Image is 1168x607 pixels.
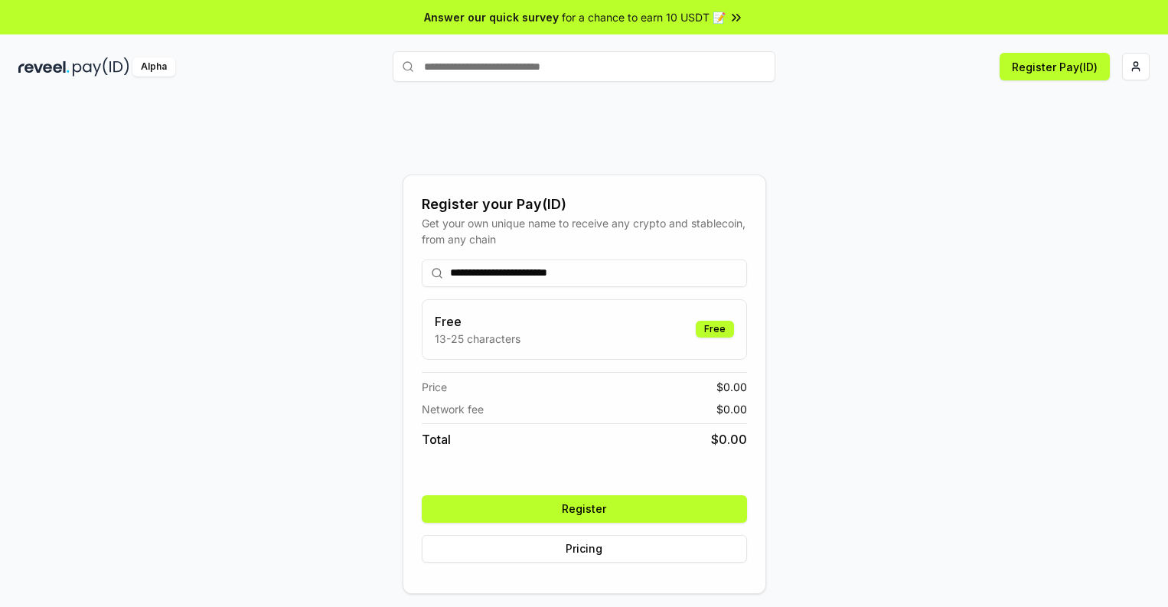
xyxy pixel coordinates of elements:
[422,401,484,417] span: Network fee
[18,57,70,77] img: reveel_dark
[73,57,129,77] img: pay_id
[422,495,747,523] button: Register
[422,215,747,247] div: Get your own unique name to receive any crypto and stablecoin, from any chain
[435,312,520,331] h3: Free
[1000,53,1110,80] button: Register Pay(ID)
[132,57,175,77] div: Alpha
[711,430,747,449] span: $ 0.00
[422,379,447,395] span: Price
[716,379,747,395] span: $ 0.00
[716,401,747,417] span: $ 0.00
[422,535,747,563] button: Pricing
[435,331,520,347] p: 13-25 characters
[422,430,451,449] span: Total
[422,194,747,215] div: Register your Pay(ID)
[696,321,734,338] div: Free
[562,9,726,25] span: for a chance to earn 10 USDT 📝
[424,9,559,25] span: Answer our quick survey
